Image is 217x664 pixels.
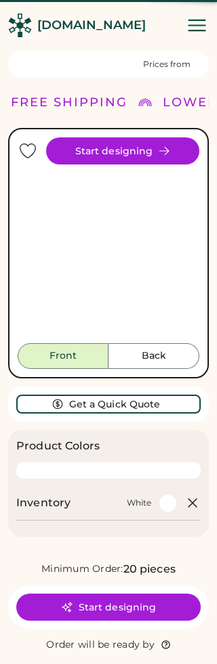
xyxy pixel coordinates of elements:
div: White [127,497,151,508]
div: Order will be ready by [46,638,155,652]
button: Get a Quick Quote [16,395,201,414]
div: Minimum Order: [41,562,123,576]
h2: Inventory [16,495,71,511]
div: [DOMAIN_NAME] [37,17,146,34]
img: yH5BAEAAAAALAAAAAABAAEAAAIBRAA7 [18,162,199,343]
h3: Product Colors [16,438,100,454]
button: Back [108,343,199,369]
img: Rendered Logo - Screens [8,14,32,37]
div: FREE SHIPPING [11,93,127,112]
button: Start designing [16,594,201,621]
div: 20 pieces [123,561,176,577]
button: Start designing [46,137,199,164]
div: Prices from [143,59,191,70]
button: Front [18,343,108,369]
